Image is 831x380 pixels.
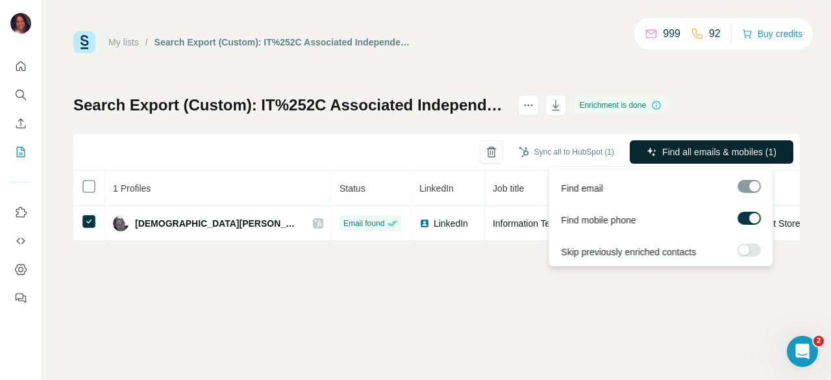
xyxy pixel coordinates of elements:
[575,97,665,113] div: Enrichment is done
[135,217,300,230] span: [DEMOGRAPHIC_DATA][PERSON_NAME]
[419,183,454,194] span: LinkedIn
[662,146,776,158] span: Find all emails & mobiles (1)
[518,95,539,116] button: actions
[434,217,468,230] span: LinkedIn
[10,83,31,107] button: Search
[561,214,636,227] span: Find mobile phone
[113,216,129,231] img: Avatar
[155,36,412,49] div: Search Export (Custom): IT%252C Associated Independent Stores Ltd - [DATE] 13:18
[493,183,524,194] span: Job title
[10,112,31,135] button: Enrich CSV
[709,26,721,42] p: 92
[73,31,95,53] img: Surfe Logo
[108,37,139,47] a: My lists
[145,36,148,49] li: /
[630,140,793,164] button: Find all emails & mobiles (1)
[73,95,506,116] h1: Search Export (Custom): IT%252C Associated Independent Stores Ltd - [DATE] 13:18
[340,183,366,194] span: Status
[813,336,824,346] span: 2
[742,25,802,43] button: Buy credits
[10,258,31,281] button: Dashboard
[10,13,31,34] img: Avatar
[419,218,430,229] img: LinkedIn logo
[787,336,818,367] iframe: Intercom live chat
[493,218,681,229] span: Information Technology Infrastructure Manager
[113,183,151,194] span: 1 Profiles
[343,218,384,229] span: Email found
[561,182,603,195] span: Find email
[663,26,680,42] p: 999
[10,140,31,164] button: My lists
[10,55,31,78] button: Quick start
[561,246,696,259] span: Skip previously enriched contacts
[510,142,623,162] button: Sync all to HubSpot (1)
[10,201,31,224] button: Use Surfe on LinkedIn
[10,229,31,253] button: Use Surfe API
[10,286,31,310] button: Feedback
